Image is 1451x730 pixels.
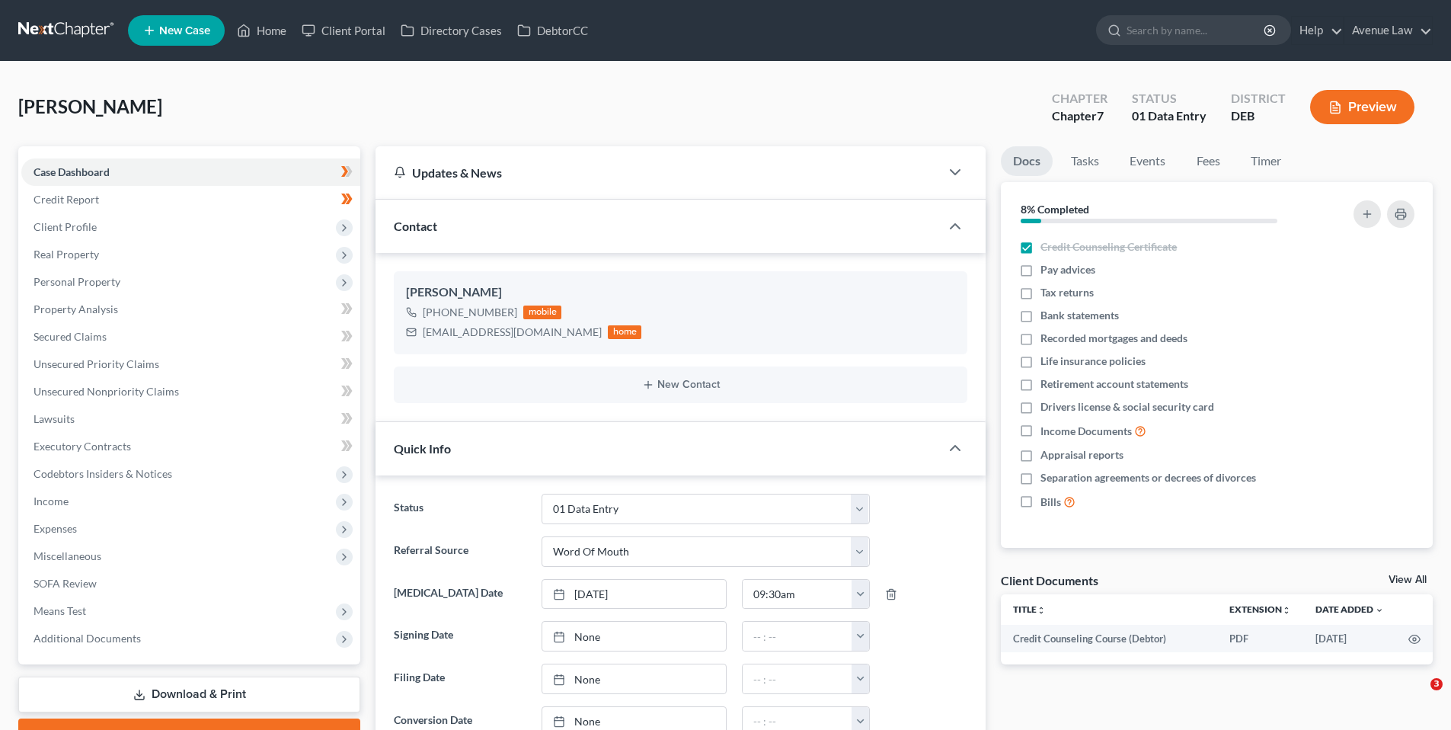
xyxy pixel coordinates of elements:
input: Search by name... [1127,16,1266,44]
div: DEB [1231,107,1286,125]
span: Unsecured Nonpriority Claims [34,385,179,398]
div: [PERSON_NAME] [406,283,955,302]
label: Signing Date [386,621,533,652]
span: Real Property [34,248,99,261]
span: Case Dashboard [34,165,110,178]
a: Property Analysis [21,296,360,323]
i: expand_more [1375,606,1384,615]
td: Credit Counseling Course (Debtor) [1001,625,1217,652]
div: [PHONE_NUMBER] [423,305,517,320]
span: Executory Contracts [34,440,131,453]
a: Executory Contracts [21,433,360,460]
a: Unsecured Nonpriority Claims [21,378,360,405]
span: Retirement account statements [1040,376,1188,392]
button: Preview [1310,90,1414,124]
a: Avenue Law [1344,17,1432,44]
span: [PERSON_NAME] [18,95,162,117]
span: SOFA Review [34,577,97,590]
a: Events [1117,146,1178,176]
div: District [1231,90,1286,107]
a: DebtorCC [510,17,596,44]
input: -- : -- [743,622,852,651]
a: Unsecured Priority Claims [21,351,360,378]
div: 01 Data Entry [1132,107,1207,125]
a: Help [1292,17,1343,44]
span: 3 [1430,678,1443,690]
label: Status [386,494,533,524]
button: New Contact [406,379,955,391]
td: PDF [1217,625,1303,652]
a: Fees [1184,146,1232,176]
a: Credit Report [21,186,360,213]
span: Bills [1040,495,1061,510]
span: Additional Documents [34,632,141,645]
a: None [542,622,726,651]
a: Directory Cases [393,17,510,44]
div: Status [1132,90,1207,107]
a: None [542,664,726,693]
span: Separation agreements or decrees of divorces [1040,470,1256,485]
div: [EMAIL_ADDRESS][DOMAIN_NAME] [423,325,602,340]
span: Lawsuits [34,412,75,425]
span: Appraisal reports [1040,447,1123,463]
span: Income Documents [1040,424,1132,439]
span: Credit Counseling Certificate [1040,239,1177,255]
a: Timer [1238,146,1293,176]
span: Income [34,495,69,507]
a: Client Portal [294,17,393,44]
span: Means Test [34,604,86,617]
i: unfold_more [1282,606,1291,615]
span: Contact [394,219,437,233]
a: Date Added expand_more [1315,604,1384,615]
span: Unsecured Priority Claims [34,357,159,370]
span: Property Analysis [34,303,118,315]
a: Case Dashboard [21,158,360,186]
label: Referral Source [386,536,533,567]
a: Download & Print [18,677,360,712]
a: Tasks [1059,146,1111,176]
span: Bank statements [1040,308,1119,323]
span: Drivers license & social security card [1040,399,1214,415]
span: Life insurance policies [1040,354,1146,369]
i: unfold_more [1037,606,1046,615]
a: Home [229,17,294,44]
span: Miscellaneous [34,549,101,562]
input: -- : -- [743,580,852,609]
div: mobile [523,306,561,319]
iframe: Intercom live chat [1399,678,1436,715]
div: Chapter [1052,90,1107,107]
span: Personal Property [34,275,120,288]
span: Client Profile [34,220,97,233]
label: [MEDICAL_DATA] Date [386,579,533,610]
div: home [608,325,641,339]
a: SOFA Review [21,570,360,597]
a: Docs [1001,146,1053,176]
div: Updates & News [394,165,922,181]
a: Secured Claims [21,323,360,351]
a: Titleunfold_more [1013,604,1046,615]
strong: 8% Completed [1021,203,1089,216]
input: -- : -- [743,664,852,693]
span: Recorded mortgages and deeds [1040,331,1187,346]
span: 7 [1097,108,1104,123]
span: Secured Claims [34,330,107,343]
a: View All [1389,575,1427,585]
span: Credit Report [34,193,99,206]
span: Quick Info [394,441,451,456]
a: Lawsuits [21,405,360,433]
span: Expenses [34,522,77,535]
span: Pay advices [1040,262,1095,277]
span: Tax returns [1040,285,1094,300]
div: Client Documents [1001,572,1098,588]
a: Extensionunfold_more [1229,604,1291,615]
td: [DATE] [1303,625,1396,652]
span: Codebtors Insiders & Notices [34,467,172,480]
div: Chapter [1052,107,1107,125]
span: New Case [159,25,210,37]
a: [DATE] [542,580,726,609]
label: Filing Date [386,664,533,694]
